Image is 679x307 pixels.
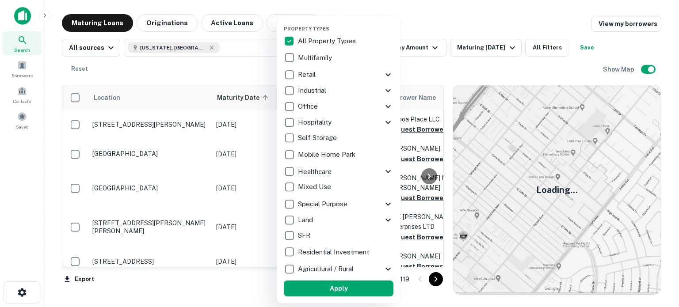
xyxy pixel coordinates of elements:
[284,196,393,212] div: Special Purpose
[635,236,679,279] iframe: Chat Widget
[298,247,371,258] p: Residential Investment
[298,85,328,96] p: Industrial
[284,261,393,277] div: Agricultural / Rural
[298,199,349,209] p: Special Purpose
[284,114,393,130] div: Hospitality
[298,133,339,143] p: Self Storage
[298,36,358,46] p: All Property Types
[298,167,333,177] p: Healthcare
[284,67,393,83] div: Retail
[284,26,329,31] span: Property Types
[284,99,393,114] div: Office
[284,83,393,99] div: Industrial
[298,69,317,80] p: Retail
[284,212,393,228] div: Land
[284,163,393,179] div: Healthcare
[284,280,393,296] button: Apply
[298,215,315,225] p: Land
[298,264,355,274] p: Agricultural / Rural
[298,53,334,63] p: Multifamily
[298,182,333,192] p: Mixed Use
[298,101,320,112] p: Office
[635,236,679,279] div: Tiện ích trò chuyện
[298,149,357,160] p: Mobile Home Park
[298,117,333,128] p: Hospitality
[298,230,312,241] p: SFR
